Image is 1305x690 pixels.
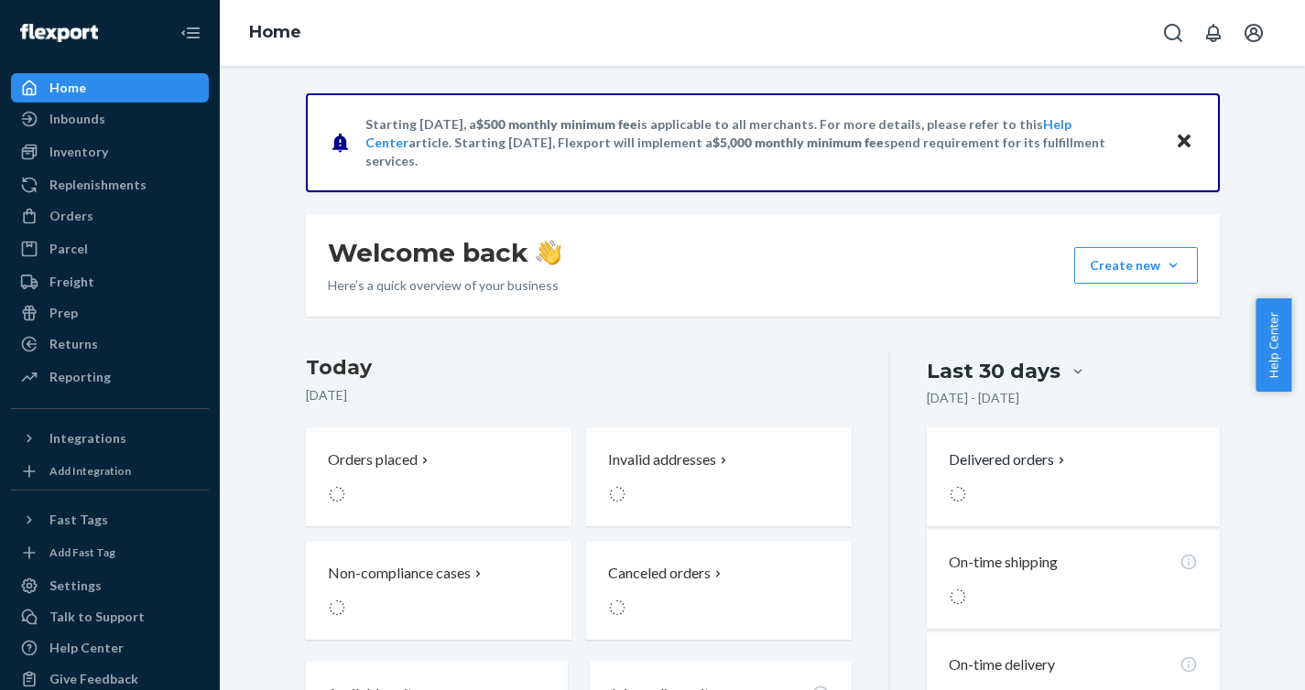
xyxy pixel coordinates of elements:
[949,654,1055,675] p: On-time delivery
[11,104,209,134] a: Inbounds
[49,143,108,161] div: Inventory
[608,563,711,584] p: Canceled orders
[328,449,418,470] p: Orders placed
[11,267,209,296] a: Freight
[49,110,105,128] div: Inbounds
[11,362,209,392] a: Reporting
[306,353,853,383] h3: Today
[306,427,571,526] button: Orders placed
[11,73,209,102] a: Home
[11,137,209,167] a: Inventory
[1172,129,1196,156] button: Close
[949,449,1069,470] button: Delivered orders
[49,368,111,386] div: Reporting
[49,240,88,258] div: Parcel
[1256,298,1291,392] button: Help Center
[712,135,884,150] span: $5,000 monthly minimum fee
[11,424,209,453] button: Integrations
[476,116,637,132] span: $500 monthly minimum fee
[11,460,209,482] a: Add Integration
[20,24,98,42] img: Flexport logo
[249,22,301,42] a: Home
[49,304,78,322] div: Prep
[49,463,131,479] div: Add Integration
[11,602,209,631] button: Talk to Support
[11,298,209,328] a: Prep
[49,511,108,529] div: Fast Tags
[49,335,98,353] div: Returns
[1074,247,1198,284] button: Create new
[49,429,126,447] div: Integrations
[49,577,102,595] div: Settings
[49,639,124,657] div: Help Center
[328,563,471,584] p: Non-compliance cases
[608,449,716,470] p: Invalid addresses
[49,670,138,688] div: Give Feedback
[306,386,853,404] p: [DATE]
[949,552,1058,573] p: On-time shipping
[11,505,209,534] button: Fast Tags
[328,276,561,295] p: Here’s a quick overview of your business
[927,389,1019,407] p: [DATE] - [DATE]
[49,79,86,97] div: Home
[234,6,316,59] ol: breadcrumbs
[11,170,209,199] a: Replenishments
[11,329,209,359] a: Returns
[11,234,209,264] a: Parcel
[11,542,209,564] a: Add Fast Tag
[1195,15,1232,51] button: Open notifications
[11,201,209,231] a: Orders
[49,608,145,626] div: Talk to Support
[49,544,115,560] div: Add Fast Tag
[1235,15,1272,51] button: Open account menu
[365,115,1158,170] p: Starting [DATE], a is applicable to all merchants. For more details, please refer to this article...
[536,240,561,265] img: hand-wave emoji
[49,273,94,291] div: Freight
[49,176,147,194] div: Replenishments
[927,357,1060,385] div: Last 30 days
[306,541,571,640] button: Non-compliance cases
[172,15,209,51] button: Close Navigation
[11,571,209,600] a: Settings
[1155,15,1191,51] button: Open Search Box
[586,541,852,640] button: Canceled orders
[586,427,852,526] button: Invalid addresses
[328,236,561,269] h1: Welcome back
[11,633,209,663] a: Help Center
[49,207,93,225] div: Orders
